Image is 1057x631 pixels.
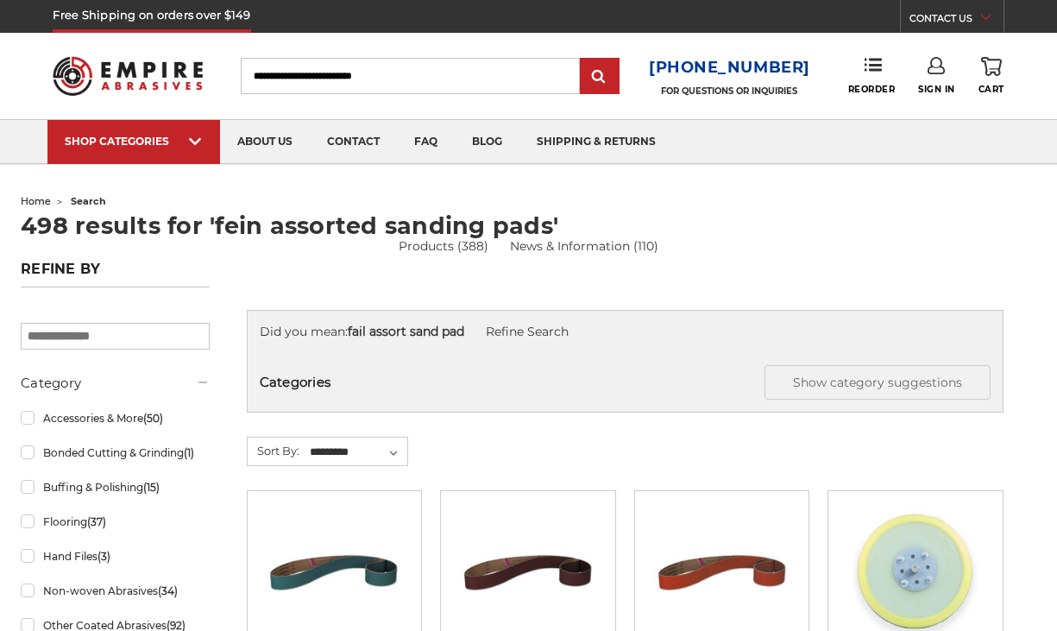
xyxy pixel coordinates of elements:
a: News & Information (110) [510,237,658,256]
span: (50) [143,412,163,425]
img: Empire Abrasives [53,47,202,105]
span: (37) [87,515,106,528]
a: home [21,195,51,207]
h5: Refine by [21,261,210,287]
a: Non-woven Abrasives(34) [21,576,210,606]
h5: Category [21,373,210,394]
a: CONTACT US [909,9,1004,33]
a: Cart [978,57,1004,95]
button: Show category suggestions [764,365,991,400]
label: Sort By: [248,438,299,464]
span: Reorder [848,84,896,95]
a: Hand Files(3) [21,541,210,571]
p: FOR QUESTIONS OR INQUIRIES [649,85,810,97]
a: blog [455,120,519,164]
a: Flooring(37) [21,507,210,537]
a: faq [397,120,455,164]
a: Reorder [848,57,896,94]
a: shipping & returns [519,120,673,164]
span: (15) [143,481,160,494]
span: Cart [978,84,1004,95]
a: Refine Search [486,324,569,339]
a: Bonded Cutting & Grinding(1) [21,438,210,468]
span: search [71,195,106,207]
div: SHOP CATEGORIES [65,135,203,148]
a: Buffing & Polishing(15) [21,472,210,502]
span: (34) [158,584,178,597]
strong: fail assort sand pad [348,324,464,339]
h1: 498 results for 'fein assorted sanding pads' [21,214,1036,237]
span: Sign In [918,84,955,95]
a: about us [220,120,310,164]
span: (3) [98,550,110,563]
h5: Categories [260,365,991,400]
input: Submit [582,60,617,94]
div: Did you mean: [260,323,991,341]
span: (1) [184,446,194,459]
a: Products (388) [399,237,488,256]
select: Sort By: [307,439,407,465]
a: Accessories & More(50) [21,403,210,433]
a: contact [310,120,397,164]
a: [PHONE_NUMBER] [649,55,810,80]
